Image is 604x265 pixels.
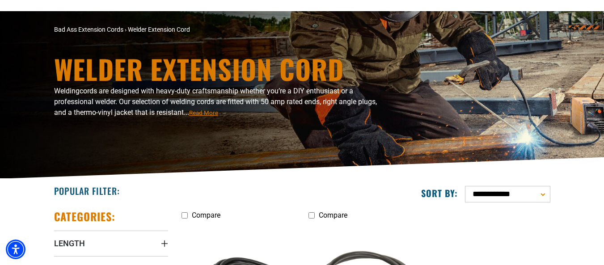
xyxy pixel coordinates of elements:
[192,211,220,219] span: Compare
[54,238,85,248] span: Length
[54,25,380,34] nav: breadcrumbs
[189,109,218,116] span: Read More
[54,55,380,82] h1: Welder Extension Cord
[125,26,127,33] span: ›
[421,187,458,199] label: Sort by:
[54,231,168,256] summary: Length
[54,185,120,197] h2: Popular Filter:
[128,26,190,33] span: Welder Extension Cord
[54,210,116,223] h2: Categories:
[319,211,347,219] span: Compare
[54,86,380,118] p: Welding
[54,26,123,33] a: Bad Ass Extension Cords
[54,87,377,117] span: cords are designed with heavy-duty craftsmanship whether you’re a DIY enthusiast or a professiona...
[6,240,25,259] div: Accessibility Menu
